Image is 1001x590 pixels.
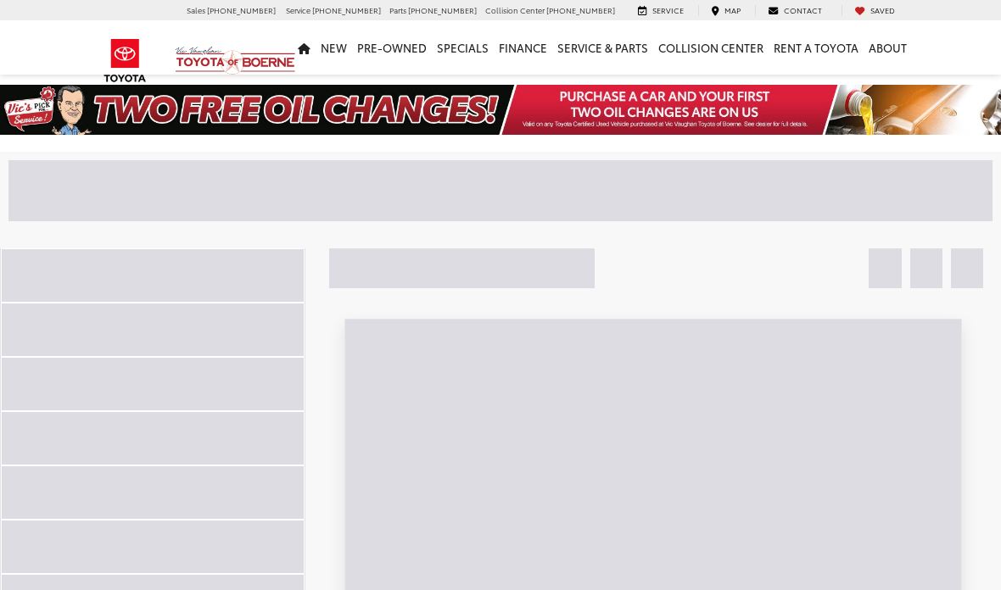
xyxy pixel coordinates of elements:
[408,4,477,15] span: [PHONE_NUMBER]
[653,20,769,75] a: Collision Center
[784,4,822,15] span: Contact
[187,4,205,15] span: Sales
[724,4,741,15] span: Map
[494,20,552,75] a: Finance
[293,20,316,75] a: Home
[870,4,895,15] span: Saved
[652,4,684,15] span: Service
[625,5,696,16] a: Service
[755,5,835,16] a: Contact
[316,20,352,75] a: New
[698,5,753,16] a: Map
[546,4,615,15] span: [PHONE_NUMBER]
[389,4,406,15] span: Parts
[207,4,276,15] span: [PHONE_NUMBER]
[352,20,432,75] a: Pre-Owned
[286,4,310,15] span: Service
[552,20,653,75] a: Service & Parts: Opens in a new tab
[842,5,908,16] a: My Saved Vehicles
[769,20,864,75] a: Rent a Toyota
[93,33,157,88] img: Toyota
[864,20,912,75] a: About
[485,4,545,15] span: Collision Center
[312,4,381,15] span: [PHONE_NUMBER]
[432,20,494,75] a: Specials
[175,46,296,75] img: Vic Vaughan Toyota of Boerne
